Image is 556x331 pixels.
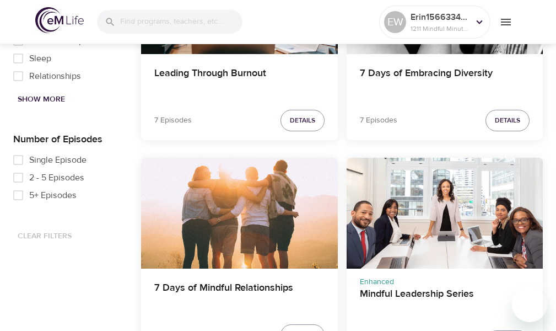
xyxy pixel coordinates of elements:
[360,67,530,94] h4: 7 Days of Embracing Diversity
[512,287,547,322] iframe: Button to launch messaging window
[154,115,192,126] p: 7 Episodes
[384,11,406,33] div: EW
[29,189,77,202] span: 5+ Episodes
[411,24,469,34] p: 1211 Mindful Minutes
[35,7,84,33] img: logo
[411,10,469,24] p: Erin1566334765
[360,115,397,126] p: 7 Episodes
[154,282,325,308] h4: 7 Days of Mindful Relationships
[490,7,521,37] button: menu
[290,115,315,126] span: Details
[360,288,530,314] h4: Mindful Leadership Series
[120,10,242,34] input: Find programs, teachers, etc...
[18,93,65,106] span: Show More
[485,110,530,131] button: Details
[29,153,87,167] span: Single Episode
[13,132,123,147] p: Number of Episodes
[29,52,51,65] span: Sleep
[154,67,325,94] h4: Leading Through Burnout
[141,158,338,269] button: 7 Days of Mindful Relationships
[29,70,81,83] span: Relationships
[347,158,543,269] button: Mindful Leadership Series
[13,89,69,110] button: Show More
[29,171,84,184] span: 2 - 5 Episodes
[360,277,394,287] span: Enhanced
[280,110,325,131] button: Details
[495,115,520,126] span: Details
